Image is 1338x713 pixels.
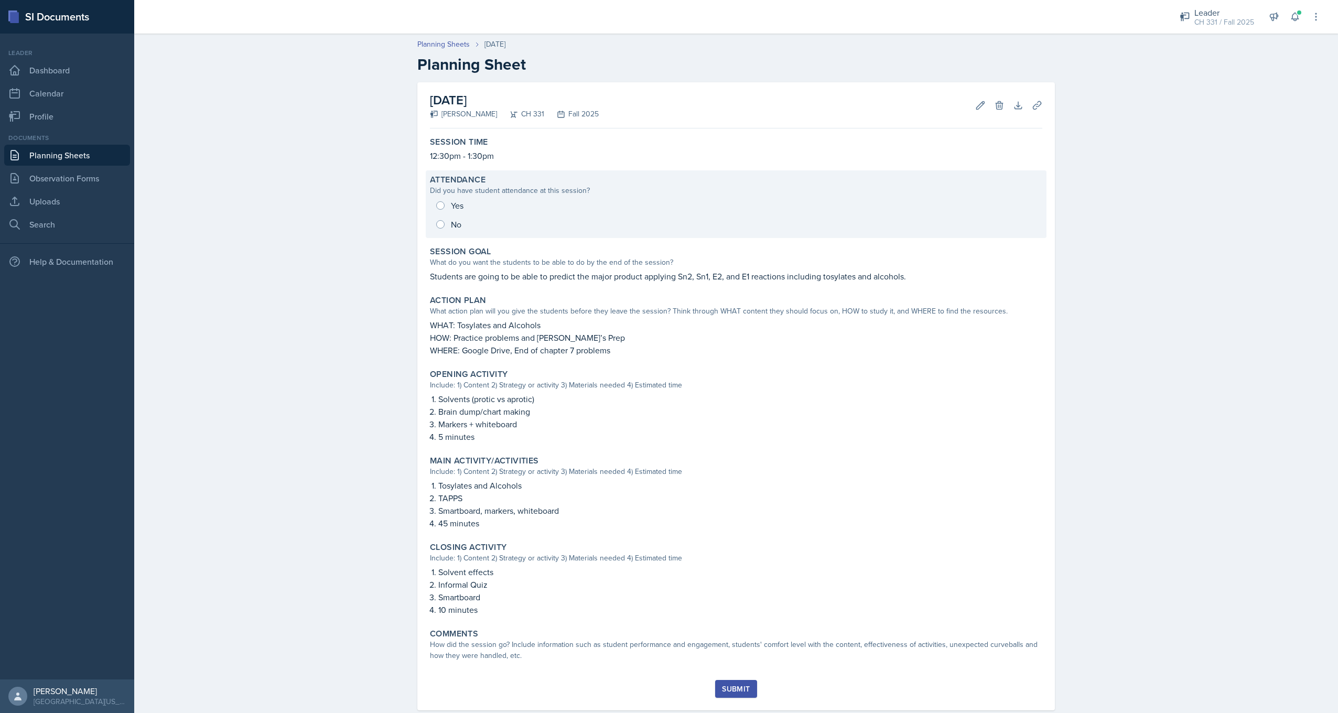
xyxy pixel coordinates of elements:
p: 45 minutes [438,517,1042,530]
div: What do you want the students to be able to do by the end of the session? [430,257,1042,268]
p: Solvents (protic vs aprotic) [438,393,1042,405]
div: Help & Documentation [4,251,130,272]
p: 10 minutes [438,603,1042,616]
a: Dashboard [4,60,130,81]
a: Calendar [4,83,130,104]
label: Session Time [430,137,488,147]
label: Attendance [430,175,485,185]
label: Session Goal [430,246,491,257]
a: Observation Forms [4,168,130,189]
a: Profile [4,106,130,127]
p: Solvent effects [438,566,1042,578]
label: Action Plan [430,295,486,306]
p: Informal Quiz [438,578,1042,591]
p: 5 minutes [438,430,1042,443]
div: [PERSON_NAME] [34,686,126,696]
div: Submit [722,685,750,693]
p: Smartboard, markers, whiteboard [438,504,1042,517]
label: Main Activity/Activities [430,456,539,466]
div: [PERSON_NAME] [430,109,497,120]
label: Comments [430,629,478,639]
div: [GEOGRAPHIC_DATA][US_STATE] in [GEOGRAPHIC_DATA] [34,696,126,707]
h2: [DATE] [430,91,599,110]
div: Include: 1) Content 2) Strategy or activity 3) Materials needed 4) Estimated time [430,553,1042,564]
p: WHAT: Tosylates and Alcohols [430,319,1042,331]
p: TAPPS [438,492,1042,504]
div: Include: 1) Content 2) Strategy or activity 3) Materials needed 4) Estimated time [430,380,1042,391]
div: Did you have student attendance at this session? [430,185,1042,196]
div: What action plan will you give the students before they leave the session? Think through WHAT con... [430,306,1042,317]
p: Students are going to be able to predict the major product applying Sn2, Sn1, E2, and E1 reaction... [430,270,1042,283]
button: Submit [715,680,757,698]
label: Closing Activity [430,542,506,553]
div: Leader [1194,6,1254,19]
p: Markers + whiteboard [438,418,1042,430]
p: HOW: Practice problems and [PERSON_NAME]’s Prep [430,331,1042,344]
p: 12:30pm - 1:30pm [430,149,1042,162]
div: [DATE] [484,39,505,50]
a: Planning Sheets [4,145,130,166]
div: Fall 2025 [544,109,599,120]
div: CH 331 [497,109,544,120]
div: CH 331 / Fall 2025 [1194,17,1254,28]
p: WHERE: Google Drive, End of chapter 7 problems [430,344,1042,356]
p: Smartboard [438,591,1042,603]
div: Documents [4,133,130,143]
div: Leader [4,48,130,58]
div: How did the session go? Include information such as student performance and engagement, students'... [430,639,1042,661]
a: Search [4,214,130,235]
p: Brain dump/chart making [438,405,1042,418]
h2: Planning Sheet [417,55,1055,74]
a: Planning Sheets [417,39,470,50]
p: Tosylates and Alcohols [438,479,1042,492]
a: Uploads [4,191,130,212]
div: Include: 1) Content 2) Strategy or activity 3) Materials needed 4) Estimated time [430,466,1042,477]
label: Opening Activity [430,369,508,380]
